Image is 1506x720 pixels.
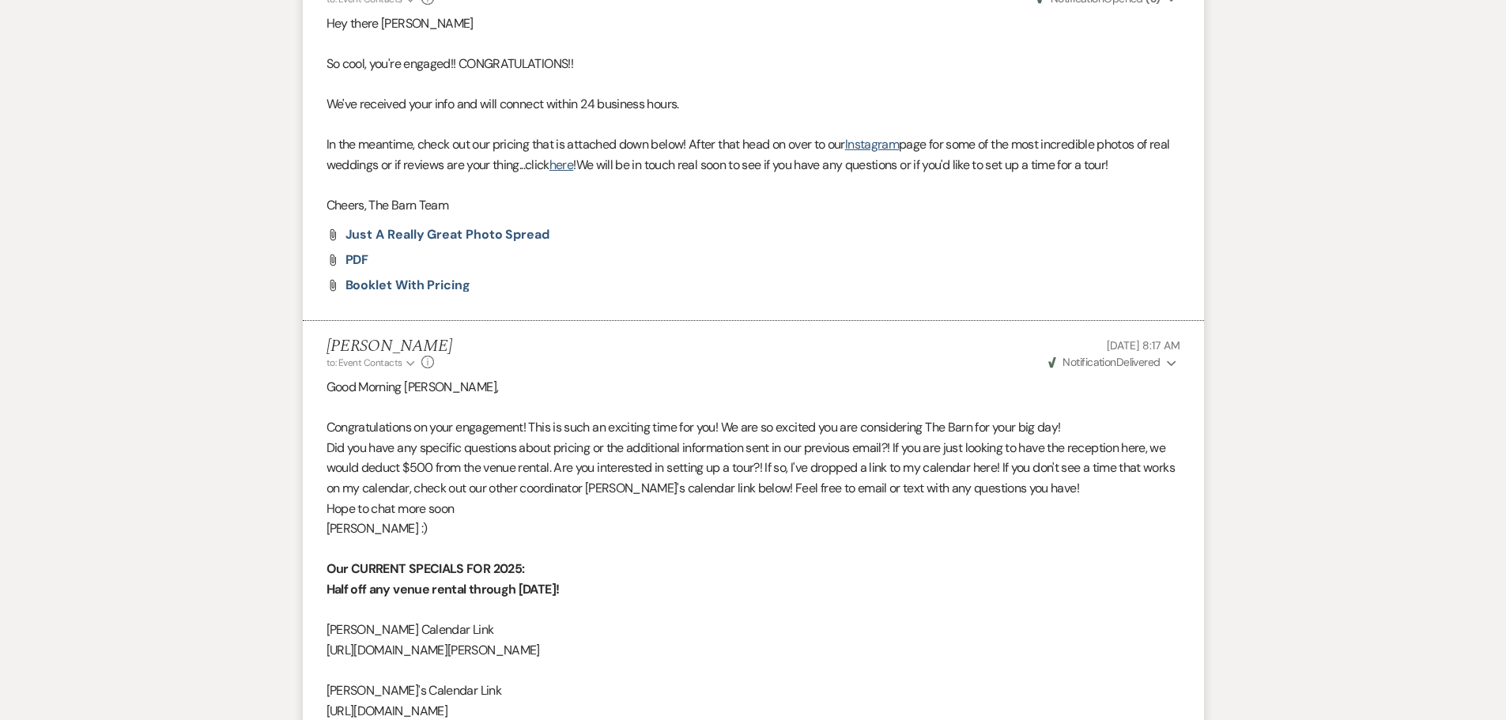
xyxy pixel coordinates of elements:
[1063,355,1115,369] span: Notification
[345,226,549,243] span: just a really great photo spread
[326,54,1180,74] p: So cool, you're engaged!! CONGRATULATIONS!!
[326,520,428,537] span: [PERSON_NAME] :)
[326,680,1180,701] p: [PERSON_NAME]'s Calendar Link
[326,640,1180,661] p: [URL][DOMAIN_NAME][PERSON_NAME]
[326,581,560,597] strong: Half off any venue rental through [DATE]!
[326,337,452,356] h5: [PERSON_NAME]
[326,703,447,719] span: [URL][DOMAIN_NAME]
[345,228,549,241] a: just a really great photo spread
[1046,354,1180,371] button: NotificationDelivered
[576,156,1108,173] span: We will be in touch real soon to see if you have any questions or if you'd like to set up a time ...
[345,254,369,266] a: PDF
[326,356,417,370] button: to: Event Contacts
[345,279,470,292] a: Booklet with pricing
[326,377,1180,398] p: Good Morning [PERSON_NAME],
[345,277,470,293] span: Booklet with pricing
[345,251,369,268] span: PDF
[549,156,573,173] a: here
[326,356,402,369] span: to: Event Contacts
[326,620,1180,640] p: [PERSON_NAME] Calendar Link
[326,419,1061,435] span: Congratulations on your engagement! This is such an exciting time for you! We are so excited you ...
[326,500,455,517] span: Hope to chat more soon
[326,134,1180,175] p: page for some of the most incredible photos of real weddings or if reviews are your thing...click !
[326,560,525,577] strong: Our CURRENT SPECIALS FOR 2025:
[1107,338,1180,352] span: [DATE] 8:17 AM
[845,136,899,153] a: Instagram
[326,13,1180,34] p: Hey there [PERSON_NAME]
[326,136,845,153] span: In the meantime, check out our pricing that is attached down below! After that head on over to our
[1048,355,1161,369] span: Delivered
[326,96,679,112] span: We've received your info and will connect within 24 business hours.
[326,439,1175,496] span: Did you have any specific questions about pricing or the additional information sent in our previ...
[326,195,1180,216] p: Cheers, The Barn Team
